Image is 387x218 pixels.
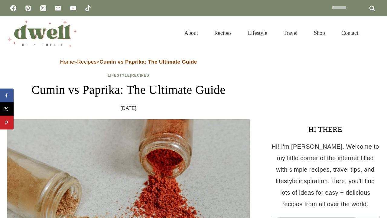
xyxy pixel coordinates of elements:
[108,73,149,78] span: |
[271,141,380,210] p: Hi! I'm [PERSON_NAME]. Welcome to my little corner of the internet filled with simple recipes, tr...
[82,2,94,14] a: TikTok
[176,22,206,44] a: About
[7,19,77,47] img: DWELL by michelle
[271,124,380,135] h3: HI THERE
[99,59,197,65] strong: Cumin vs Paprika: The Ultimate Guide
[333,22,366,44] a: Contact
[131,73,149,78] a: Recipes
[60,59,74,65] a: Home
[275,22,306,44] a: Travel
[67,2,79,14] a: YouTube
[22,2,34,14] a: Pinterest
[77,59,96,65] a: Recipes
[121,104,137,113] time: [DATE]
[369,28,380,38] button: View Search Form
[240,22,275,44] a: Lifestyle
[37,2,49,14] a: Instagram
[108,73,130,78] a: Lifestyle
[306,22,333,44] a: Shop
[206,22,240,44] a: Recipes
[60,59,197,65] span: » »
[176,22,366,44] nav: Primary Navigation
[7,81,250,99] h1: Cumin vs Paprika: The Ultimate Guide
[7,2,19,14] a: Facebook
[52,2,64,14] a: Email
